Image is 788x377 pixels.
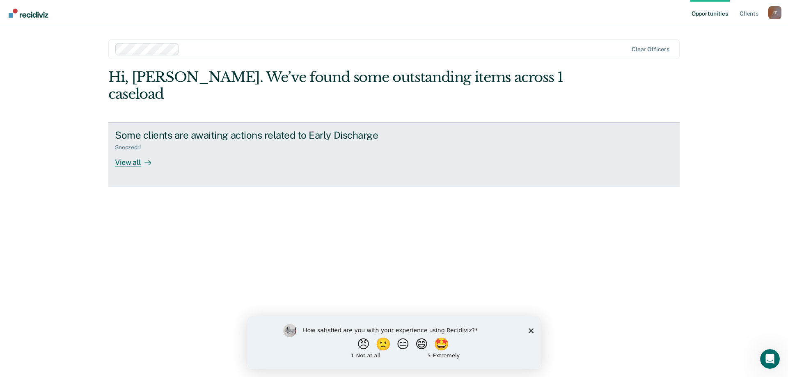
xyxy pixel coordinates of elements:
[108,69,566,103] div: Hi, [PERSON_NAME]. We’ve found some outstanding items across 1 caseload
[115,151,161,167] div: View all
[9,9,48,18] img: Recidiviz
[632,46,669,53] div: Clear officers
[768,6,781,19] div: J T
[108,122,680,187] a: Some clients are awaiting actions related to Early DischargeSnoozed:1View all
[247,316,541,369] iframe: Survey by Kim from Recidiviz
[768,6,781,19] button: Profile dropdown button
[760,349,780,369] iframe: Intercom live chat
[115,144,148,151] div: Snoozed : 1
[115,129,403,141] div: Some clients are awaiting actions related to Early Discharge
